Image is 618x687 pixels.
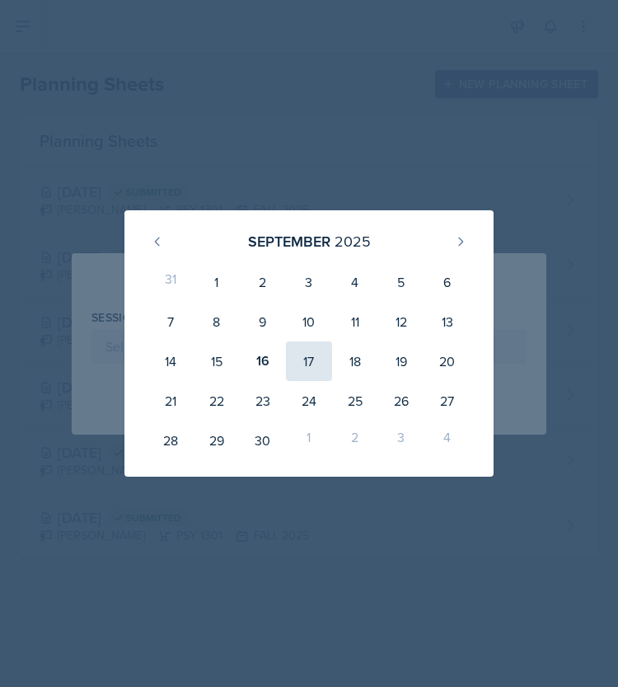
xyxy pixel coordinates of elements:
div: 23 [240,381,286,421]
div: 31 [147,262,194,302]
div: 6 [424,262,471,302]
div: 14 [147,341,194,381]
div: 20 [424,341,471,381]
div: 1 [286,421,332,460]
div: 2025 [335,230,371,252]
div: 21 [147,381,194,421]
div: 15 [194,341,240,381]
div: 10 [286,302,332,341]
div: 19 [378,341,424,381]
div: September [248,230,330,252]
div: 2 [332,421,378,460]
div: 16 [240,341,286,381]
div: 8 [194,302,240,341]
div: 4 [424,421,471,460]
div: 4 [332,262,378,302]
div: 29 [194,421,240,460]
div: 11 [332,302,378,341]
div: 13 [424,302,471,341]
div: 24 [286,381,332,421]
div: 18 [332,341,378,381]
div: 1 [194,262,240,302]
div: 30 [240,421,286,460]
div: 27 [424,381,471,421]
div: 2 [240,262,286,302]
div: 25 [332,381,378,421]
div: 26 [378,381,424,421]
div: 9 [240,302,286,341]
div: 3 [286,262,332,302]
div: 3 [378,421,424,460]
div: 5 [378,262,424,302]
div: 22 [194,381,240,421]
div: 12 [378,302,424,341]
div: 7 [147,302,194,341]
div: 17 [286,341,332,381]
div: 28 [147,421,194,460]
